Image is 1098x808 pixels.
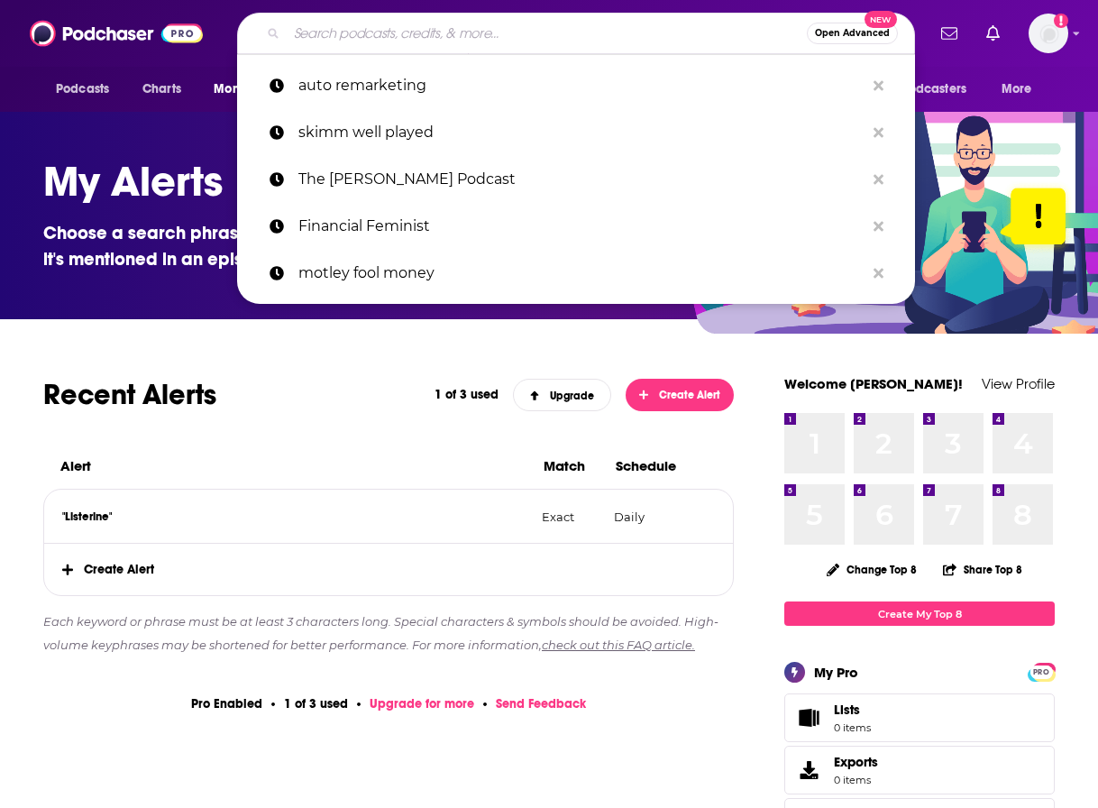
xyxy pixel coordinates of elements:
[834,702,860,718] span: Lists
[513,379,612,411] a: Upgrade
[62,510,527,524] p: "Listerine"
[784,601,1055,626] a: Create My Top 8
[287,19,807,48] input: Search podcasts, credits, & more...
[880,77,966,102] span: For Podcasters
[1030,665,1052,678] a: PRO
[1030,666,1052,679] span: PRO
[496,696,586,712] span: Send Feedback
[1029,14,1068,53] img: User Profile
[43,155,1040,207] h1: My Alerts
[934,18,965,49] a: Show notifications dropdown
[815,29,890,38] span: Open Advanced
[614,510,686,524] p: Daily
[298,62,865,109] p: auto remarketing
[834,754,878,770] span: Exports
[530,390,595,402] span: Upgrade
[834,774,878,786] span: 0 items
[237,62,915,109] a: auto remarketing
[626,379,734,411] button: Create Alert
[191,696,262,712] p: Pro Enabled
[237,250,915,297] a: motley fool money
[43,220,476,272] h3: Choose a search phrase and we’ll email you when it's mentioned in an episode.
[791,757,827,783] span: Exports
[43,72,133,106] button: open menu
[816,558,928,581] button: Change Top 8
[30,16,203,50] img: Podchaser - Follow, Share and Rate Podcasts
[834,721,871,734] span: 0 items
[44,544,733,595] span: Create Alert
[784,746,1055,794] a: Exports
[237,13,915,54] div: Search podcasts, credits, & more...
[56,77,109,102] span: Podcasts
[979,18,1007,49] a: Show notifications dropdown
[214,77,278,102] span: Monitoring
[865,11,897,28] span: New
[784,375,963,392] a: Welcome [PERSON_NAME]!
[237,203,915,250] a: Financial Feminist
[201,72,301,106] button: open menu
[237,109,915,156] a: skimm well played
[1029,14,1068,53] button: Show profile menu
[43,377,420,412] h2: Recent Alerts
[298,109,865,156] p: skimm well played
[298,203,865,250] p: Financial Feminist
[639,389,721,401] span: Create Alert
[284,696,348,712] p: 1 of 3 used
[131,72,192,106] a: Charts
[868,72,993,106] button: open menu
[298,156,865,203] p: The Clark Howard Podcast
[1002,77,1032,102] span: More
[791,705,827,730] span: Lists
[544,457,601,474] h3: Match
[784,693,1055,742] a: Lists
[982,375,1055,392] a: View Profile
[542,638,695,652] a: check out this FAQ article.
[142,77,181,102] span: Charts
[807,23,898,44] button: Open AdvancedNew
[435,387,499,402] p: 1 of 3 used
[542,510,599,524] p: Exact
[834,702,871,718] span: Lists
[237,156,915,203] a: The [PERSON_NAME] Podcast
[370,696,474,712] a: Upgrade for more
[616,457,688,474] h3: Schedule
[942,552,1023,587] button: Share Top 8
[989,72,1055,106] button: open menu
[60,457,529,474] h3: Alert
[298,250,865,297] p: motley fool money
[814,664,858,681] div: My Pro
[43,611,734,656] p: Each keyword or phrase must be at least 3 characters long. Special characters & symbols should be...
[1029,14,1068,53] span: Logged in as kbastian
[1054,14,1068,28] svg: Add a profile image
